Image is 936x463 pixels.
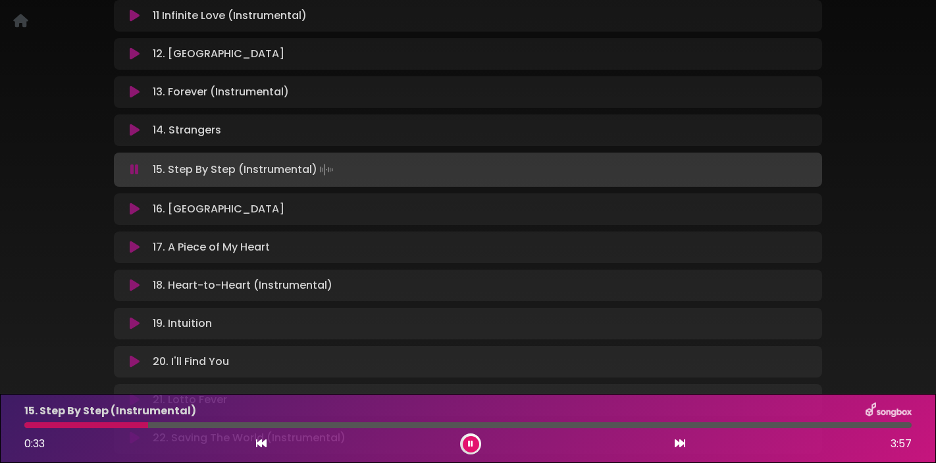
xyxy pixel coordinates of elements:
p: 12. [GEOGRAPHIC_DATA] [153,46,284,62]
p: 21. Lotto Fever [153,392,227,408]
span: 3:57 [891,436,912,452]
p: 15. Step By Step (Instrumental) [153,160,336,179]
img: waveform4.gif [317,160,336,179]
p: 16. [GEOGRAPHIC_DATA] [153,201,284,217]
p: 11 Infinite Love (Instrumental) [153,8,307,24]
p: 19. Intuition [153,316,212,331]
p: 20. I'll Find You [153,354,229,370]
p: 13. Forever (Instrumental) [153,84,289,100]
img: songbox-logo-white.png [866,402,912,420]
p: 14. Strangers [153,122,221,138]
span: 0:33 [24,436,45,451]
p: 17. A Piece of My Heart [153,239,270,255]
p: 18. Heart-to-Heart (Instrumental) [153,278,332,293]
p: 15. Step By Step (Instrumental) [24,403,196,419]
